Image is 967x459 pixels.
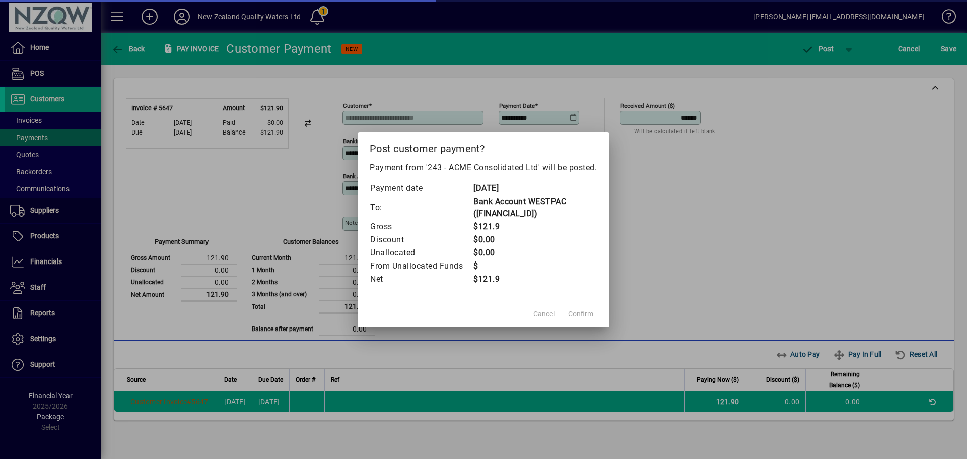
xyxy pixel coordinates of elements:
[370,162,597,174] p: Payment from '243 - ACME Consolidated Ltd' will be posted.
[370,273,473,286] td: Net
[370,195,473,220] td: To:
[370,246,473,259] td: Unallocated
[473,259,597,273] td: $
[370,220,473,233] td: Gross
[473,195,597,220] td: Bank Account WESTPAC ([FINANCIAL_ID])
[370,259,473,273] td: From Unallocated Funds
[473,246,597,259] td: $0.00
[370,182,473,195] td: Payment date
[473,233,597,246] td: $0.00
[473,220,597,233] td: $121.9
[473,273,597,286] td: $121.9
[370,233,473,246] td: Discount
[473,182,597,195] td: [DATE]
[358,132,609,161] h2: Post customer payment?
